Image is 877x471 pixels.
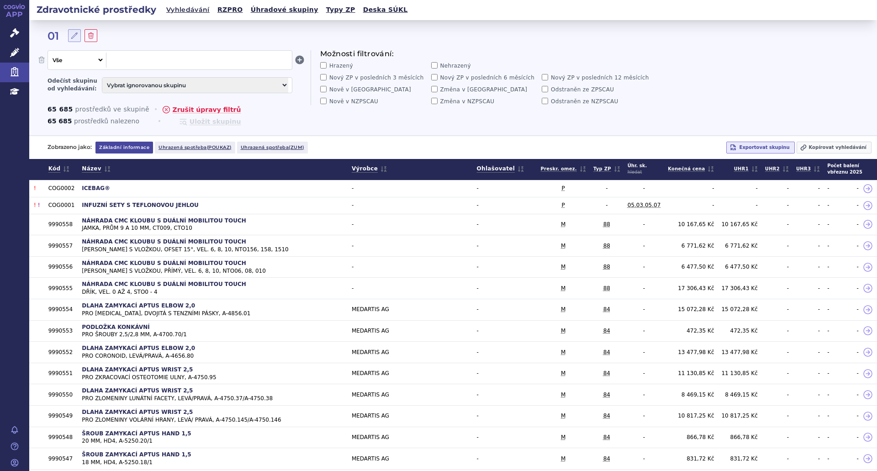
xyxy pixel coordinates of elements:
td: - [624,256,665,278]
span: Preskr. omez. [541,164,586,174]
th: Úhr. sk. [624,159,665,180]
strong: DLAHA ZAMYKACÍ APTUS ELBOW 2,0 [82,345,195,351]
td: 866,78 Kč [718,427,761,448]
td: - [792,405,824,427]
span: 20 MM, HD4, A-5250.20/1 [82,437,344,445]
strong: 65 685 [48,117,72,125]
td: - [792,342,824,363]
td: - [664,180,718,197]
td: COG0001 [45,197,79,214]
input: Nový ZP v posledních 6 měsících [431,74,438,80]
td: - [761,320,792,342]
td: MEDARTIS AG [348,384,473,406]
td: - [792,235,824,257]
td: - [792,197,824,214]
abbr: M [561,306,565,313]
td: 9990552 [45,342,79,363]
td: - [792,180,824,197]
span: UHR1 [734,164,758,174]
td: - [824,384,843,406]
td: 9990558 [45,214,79,235]
td: - [718,180,761,197]
span: ! [37,201,41,209]
td: - [473,197,537,214]
span: PRO ZLOMENINY LUNÁTNÍ FACETY, LEVÁ/PRAVÁ, A-4750.37/A-4750.38 [82,395,344,402]
abbr: M [561,263,565,271]
th: Počet balení v březnu 2025 [824,159,862,180]
span: ! [33,201,37,209]
button: Uhrazená spotřeba(poukaz) [155,142,235,153]
td: 10 817,25 Kč [664,405,718,427]
a: Typy ZP [323,4,358,16]
abbr: M [561,434,565,441]
td: - [843,427,862,448]
td: - [473,180,537,197]
td: 10 167,65 Kč [718,214,761,235]
td: - [761,342,792,363]
abbr: 84 [603,455,610,463]
td: 9990554 [45,299,79,320]
abbr: M [561,412,565,420]
td: - [824,363,843,384]
td: - [843,197,862,214]
div: hledat [628,169,642,175]
td: - [761,214,792,235]
abbr: M [561,391,565,399]
td: - [473,342,537,363]
input: Nový ZP v posledních 3 měsících [320,74,327,80]
span: Název [82,163,111,175]
td: - [348,180,473,197]
abbr: M [561,327,565,335]
td: 866,78 Kč [664,427,718,448]
td: - [624,427,665,448]
span: DŘÍK, VEL. 0 AŽ 4, STO0 - 4 [82,288,344,296]
td: - [761,363,792,384]
td: - [624,405,665,427]
td: 15 072,28 Kč [718,299,761,320]
input: Hrazený [320,62,327,69]
td: 472,35 Kč [718,320,761,342]
a: UHR2 [765,164,789,174]
div: prostředků ve skupině [48,105,149,114]
strong: ICEBAG® [82,185,110,191]
td: - [624,384,665,406]
td: - [624,214,665,235]
td: - [624,342,665,363]
td: - [843,214,862,235]
td: - [348,214,473,235]
td: - [624,235,665,257]
td: 9990555 [45,278,79,299]
label: Nový ZP v posledních 3 měsících [320,74,428,81]
strong: ŠROUB ZAMYKACÍ APTUS HAND 1,5 [82,451,191,458]
label: Nový ZP v posledních 6 měsících [431,74,539,81]
td: - [348,278,473,299]
td: 9990548 [45,427,79,448]
td: - [473,384,537,406]
abbr: 88 [603,242,610,250]
td: - [824,256,843,278]
td: 9990549 [45,405,79,427]
td: 6 771,62 Kč [664,235,718,257]
a: RZPRO [215,4,246,16]
td: MEDARTIS AG [348,363,473,384]
td: 8 469,15 Kč [664,384,718,406]
a: UHR3 [796,164,820,174]
td: - [824,299,843,320]
td: - [473,256,537,278]
h2: Zdravotnické prostředky [29,3,164,16]
abbr: P [562,185,565,192]
td: MEDARTIS AG [348,320,473,342]
td: - [792,320,824,342]
span: ! [33,185,37,192]
a: Deska SÚKL [360,4,411,16]
abbr: 84 [603,434,610,441]
td: - [473,427,537,448]
td: - [824,320,843,342]
span: PRO ZLOMENINY VOLÁRNÍ HRANY, LEVÁ/ PRAVÁ, A-4750.145/A-4750.146 [82,416,344,424]
td: - [843,448,862,470]
td: 9990553 [45,320,79,342]
span: PRO ŠROUBY 2,5/2,8 MM, A-4700.70/1 [82,331,344,339]
span: PRO [MEDICAL_DATA], DVOJITÁ S TENZNÍMI PÁSKY, A-4856.01 [82,310,344,318]
td: - [624,320,665,342]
